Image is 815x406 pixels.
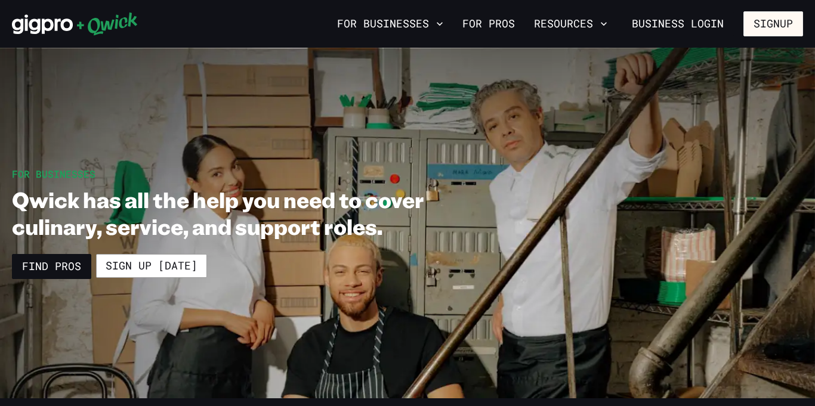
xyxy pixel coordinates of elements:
[12,186,487,240] h1: Qwick has all the help you need to cover culinary, service, and support roles.
[332,14,448,34] button: For Businesses
[12,254,91,279] a: Find Pros
[622,11,734,36] a: Business Login
[458,14,520,34] a: For Pros
[529,14,612,34] button: Resources
[96,254,207,278] a: Sign up [DATE]
[12,168,95,180] span: For Businesses
[743,11,803,36] button: Signup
